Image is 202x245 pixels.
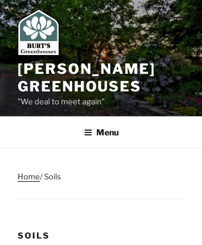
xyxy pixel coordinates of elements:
[18,9,59,56] img: Burt's Greenhouses
[18,96,184,108] p: "We deal to meet again"
[76,118,127,147] button: Menu
[18,60,156,95] a: [PERSON_NAME] Greenhouses
[18,230,184,241] h1: Soils
[18,172,40,181] a: Home
[18,171,184,199] nav: Breadcrumb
